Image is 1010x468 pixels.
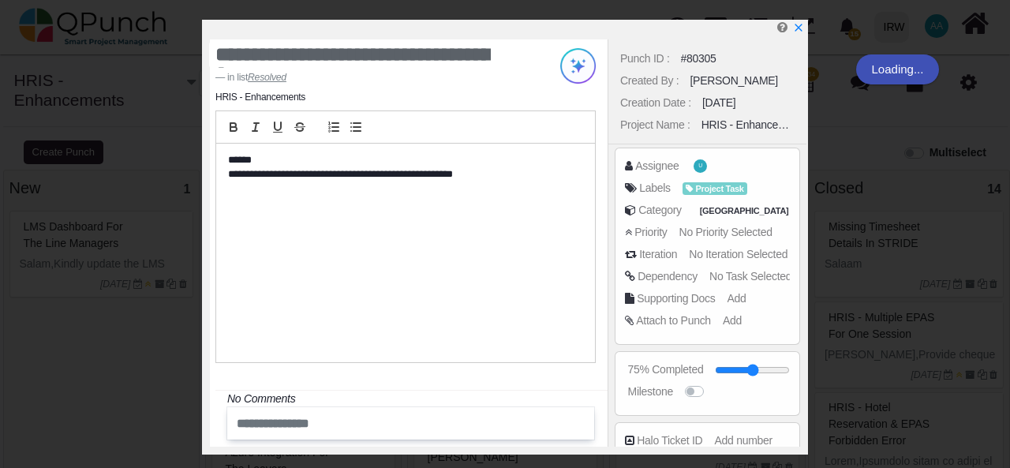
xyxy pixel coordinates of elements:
[215,90,305,104] li: HRIS - Enhancements
[856,54,940,84] div: Loading...
[793,21,804,34] a: x
[227,392,295,405] i: No Comments
[777,21,787,33] i: Edit Punch
[793,22,804,33] svg: x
